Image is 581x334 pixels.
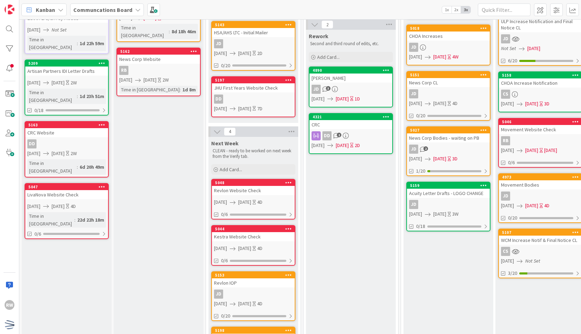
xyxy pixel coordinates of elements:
div: Time in [GEOGRAPHIC_DATA] [27,159,77,175]
span: [DATE] [527,45,540,52]
div: 5048 [215,180,295,185]
div: 5159 [407,182,490,189]
span: 3x [461,6,470,13]
a: 5044Kestra Website Check[DATE][DATE]4D0/6 [211,225,295,266]
div: 5159Acuity Letter Drafts - LOGO CHANGE [407,182,490,198]
div: 5143 [215,22,295,27]
span: Add Card... [220,166,242,173]
span: [DATE] [433,155,446,162]
a: 5047LivaNova Website Check[DATE][DATE]4DTime in [GEOGRAPHIC_DATA]:22d 22h 18m0/6 [25,183,109,239]
div: 4D [257,199,262,206]
span: 2 [423,146,428,151]
div: 5027 [410,128,490,133]
span: : [77,92,78,100]
div: DD [212,95,295,104]
span: 2x [452,6,461,13]
div: JD [407,43,490,52]
div: Time in [GEOGRAPHIC_DATA] [27,212,74,228]
span: 0/20 [221,62,230,69]
div: 5018 [407,25,490,32]
div: JD [407,145,490,154]
div: 5151 [410,72,490,77]
i: Not Set [501,45,516,51]
i: Not Set [525,258,540,264]
img: Visit kanbanzone.com [5,5,14,14]
span: Next Week [211,140,239,147]
div: JD [407,200,490,209]
img: avatar [5,320,14,329]
div: 5159 [410,183,490,188]
div: CRC [309,120,392,129]
a: 5143HSA/AHS LTC - Initial MailerJD[DATE][DATE]2D0/20 [211,21,295,71]
a: 5163CRC WebsiteDD[DATE][DATE]2WTime in [GEOGRAPHIC_DATA]:6d 20h 49m [25,121,109,178]
div: JD [501,192,510,201]
span: [DATE] [409,100,422,107]
div: RB [501,136,510,145]
div: Kestra Website Check [212,232,295,241]
div: 2D [355,142,360,149]
div: JD [409,200,418,209]
span: Rework [309,33,328,40]
div: 1d 8m [181,86,198,93]
input: Quick Filter... [478,4,530,16]
span: Kanban [36,6,55,14]
div: 5153Revlon IOP [212,272,295,287]
div: 2W [162,76,169,84]
span: [DATE] [409,210,422,218]
span: [DATE] [238,245,251,252]
div: 1d 22h 59m [78,40,106,47]
span: [DATE] [238,50,251,57]
span: 0/18 [416,223,425,230]
div: 3D [544,100,549,107]
div: 5163 [28,123,108,127]
span: : [77,40,78,47]
div: RB [117,66,200,75]
div: 5044 [215,227,295,231]
span: : [180,86,181,93]
div: DD [27,139,36,148]
div: 5027 [407,127,490,133]
span: : [74,216,75,224]
span: [DATE] [52,79,65,86]
span: 4 [224,127,236,136]
a: 5162News Corp WebsiteRB[DATE][DATE]2WTime in [GEOGRAPHIC_DATA]:1d 8m [116,48,201,96]
div: 5151 [407,72,490,78]
div: 5153 [215,273,295,278]
div: Artisan Partners IDI Letter Drafts [25,67,108,76]
span: [DATE] [501,100,514,107]
div: [PERSON_NAME] [309,74,392,83]
div: 5209Artisan Partners IDI Letter Drafts [25,60,108,76]
span: [DATE] [501,257,514,265]
div: JD [214,39,223,48]
div: JD [409,43,418,52]
div: 5044Kestra Website Check [212,226,295,241]
span: [DATE] [238,199,251,206]
div: Time in [GEOGRAPHIC_DATA] [119,24,169,39]
a: 5151News Corp CLJD[DATE][DATE]4D0/20 [406,71,490,121]
div: 6d 20h 49m [78,163,106,171]
div: 5027News Corp Bodies - waiting on PB [407,127,490,142]
a: 5153Revlon IOPJD[DATE][DATE]4D0/20 [211,271,295,321]
span: [DATE] [238,105,251,112]
div: 5048Revlon Website Check [212,180,295,195]
span: [DATE] [312,95,325,103]
div: 5209 [28,61,108,66]
span: 0/6 [221,257,228,264]
span: 0/6 [34,230,41,238]
div: 4D [257,245,262,252]
div: 5018 [410,26,490,31]
span: : [169,28,170,35]
span: [DATE] [119,76,132,84]
p: CLEAN - ready to be worked on next week from the Verify tab. [213,148,294,160]
span: [DATE] [336,95,349,103]
span: [DATE] [27,26,40,34]
div: 5163CRC Website [25,122,108,137]
div: 5198 [215,328,295,333]
span: 1/20 [416,167,425,175]
p: Second and third round of edits, etc. [310,41,392,47]
span: 2 [321,20,333,29]
div: [DATE] [544,147,557,154]
span: [DATE] [143,76,156,84]
div: 2W [71,150,77,157]
i: Not Set [52,27,67,33]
